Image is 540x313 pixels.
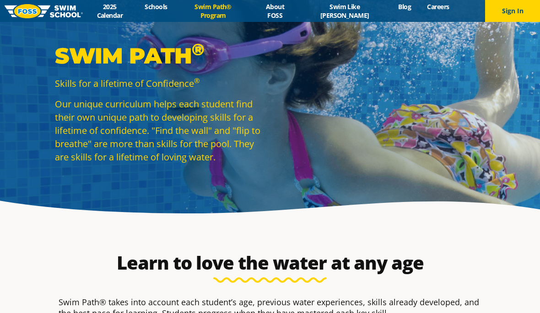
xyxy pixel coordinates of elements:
sup: ® [192,39,204,59]
p: Swim Path [55,42,265,69]
a: 2025 Calendar [83,2,137,20]
p: Skills for a lifetime of Confidence [55,77,265,90]
img: FOSS Swim School Logo [5,4,83,18]
p: Our unique curriculum helps each student find their own unique path to developing skills for a li... [55,97,265,164]
a: About FOSS [251,2,299,20]
sup: ® [194,76,200,85]
a: Schools [137,2,175,11]
a: Swim Path® Program [175,2,251,20]
a: Swim Like [PERSON_NAME] [299,2,390,20]
a: Careers [419,2,457,11]
a: Blog [390,2,419,11]
h2: Learn to love the water at any age [54,252,486,274]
